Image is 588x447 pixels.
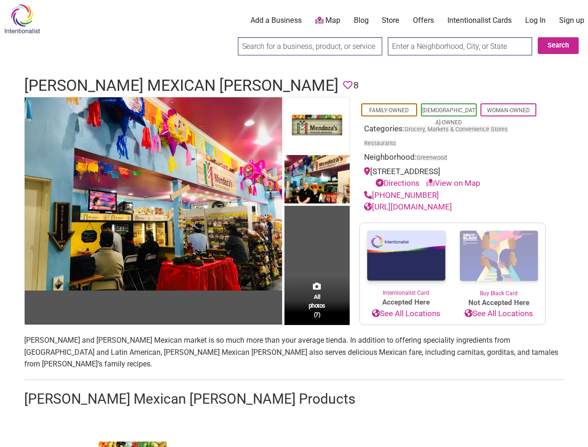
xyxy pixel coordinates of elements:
[453,223,545,298] a: Buy Black Card
[238,37,382,55] input: Search for a business, product, or service
[413,15,434,26] a: Offers
[453,298,545,308] span: Not Accepted Here
[487,107,530,114] a: Woman-Owned
[447,15,512,26] a: Intentionalist Cards
[364,123,541,152] div: Categories:
[24,389,564,409] h2: [PERSON_NAME] Mexican [PERSON_NAME] Products
[538,37,579,54] button: Search
[364,140,396,147] a: Restaurants
[364,190,439,200] a: [PHONE_NUMBER]
[417,155,447,161] span: Greenwood
[369,107,409,114] a: Family-Owned
[388,37,532,55] input: Enter a Neighborhood, City, or State
[353,78,358,93] span: 8
[559,15,584,26] a: Sign up
[360,223,453,297] a: Intentionalist Card
[364,202,452,211] a: [URL][DOMAIN_NAME]
[360,297,453,308] span: Accepted Here
[376,178,419,188] a: Directions
[422,107,475,126] a: [DEMOGRAPHIC_DATA]-Owned
[382,15,399,26] a: Store
[24,336,558,368] span: [PERSON_NAME] and [PERSON_NAME] Mexican market is so much more than your average tienda. In addit...
[343,78,352,93] span: You must be logged in to save favorites.
[453,223,545,289] img: Buy Black Card
[309,292,325,319] span: All photos (7)
[426,178,480,188] a: View on Map
[250,15,302,26] a: Add a Business
[360,223,453,289] img: Intentionalist Card
[360,308,453,320] a: See All Locations
[405,126,508,133] a: Grocery, Markets & Convenience Stores
[354,15,369,26] a: Blog
[364,151,541,166] div: Neighborhood:
[315,15,340,26] a: Map
[24,74,338,97] h1: [PERSON_NAME] Mexican [PERSON_NAME]
[364,166,541,190] div: [STREET_ADDRESS]
[525,15,546,26] a: Log In
[453,308,545,320] a: See All Locations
